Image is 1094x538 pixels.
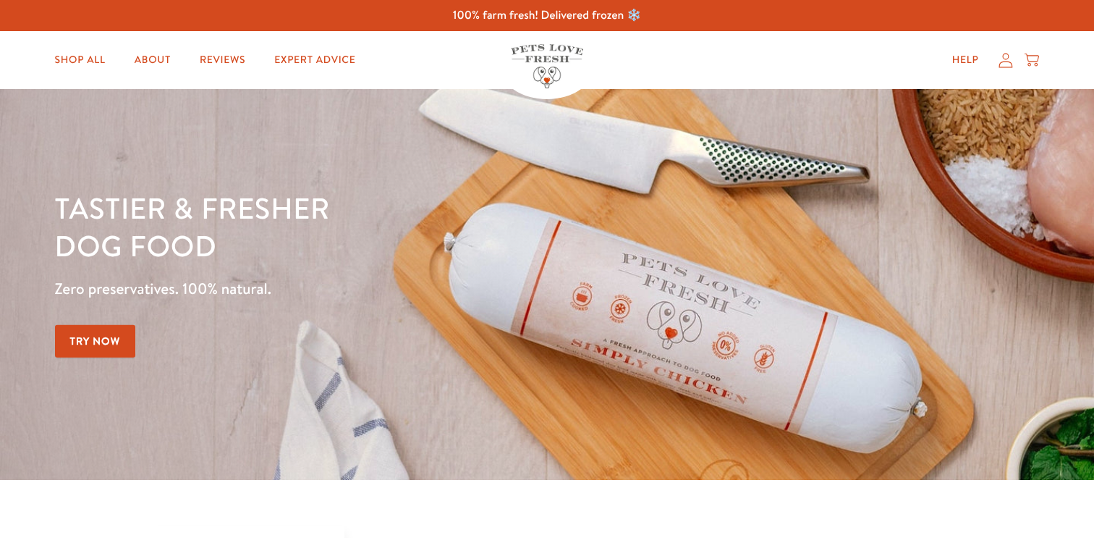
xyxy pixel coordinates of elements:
p: Zero preservatives. 100% natural. [55,276,711,302]
img: Pets Love Fresh [511,44,583,88]
a: Help [941,46,991,75]
h1: Tastier & fresher dog food [55,189,711,264]
a: About [123,46,182,75]
a: Reviews [188,46,257,75]
a: Expert Advice [263,46,367,75]
a: Shop All [43,46,117,75]
iframe: Gorgias live chat messenger [1022,470,1080,524]
a: Try Now [55,325,136,358]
